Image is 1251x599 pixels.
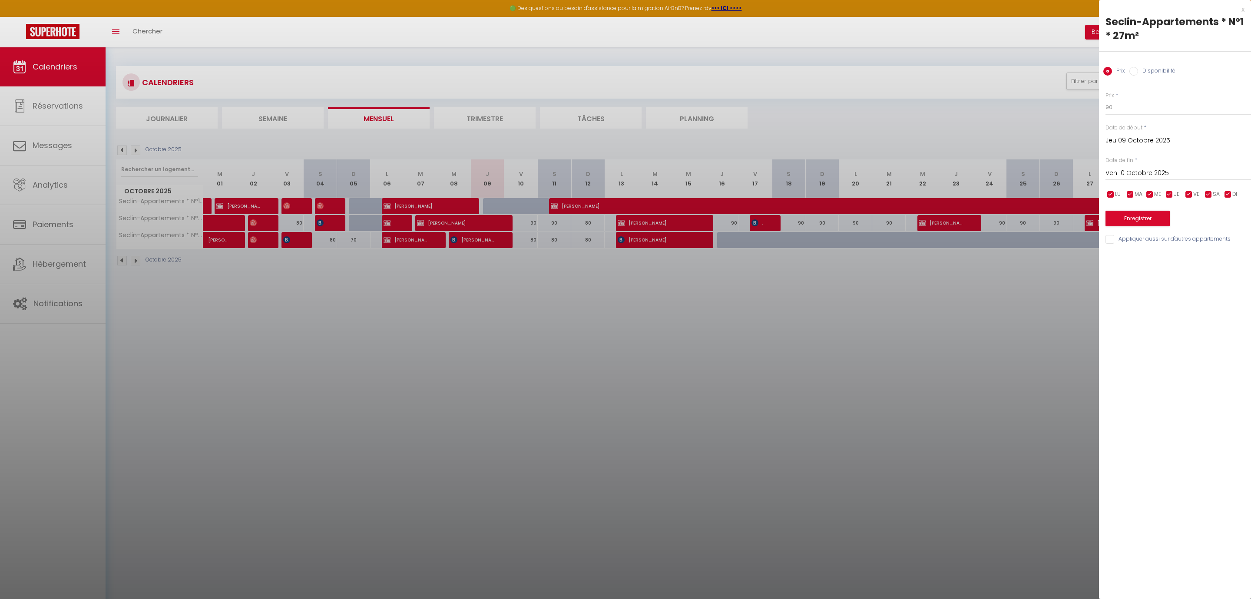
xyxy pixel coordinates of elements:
[1099,4,1244,15] div: x
[1112,67,1125,76] label: Prix
[1193,190,1199,199] span: VE
[1232,190,1237,199] span: DI
[1105,156,1133,165] label: Date de fin
[1105,92,1114,100] label: Prix
[1115,190,1121,199] span: LU
[1213,190,1220,199] span: SA
[1105,211,1170,226] button: Enregistrer
[1154,190,1161,199] span: ME
[1174,190,1179,199] span: JE
[1135,190,1142,199] span: MA
[1105,15,1244,43] div: Seclin-Appartements * N°1 * 27m²
[1138,67,1175,76] label: Disponibilité
[1105,124,1142,132] label: Date de début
